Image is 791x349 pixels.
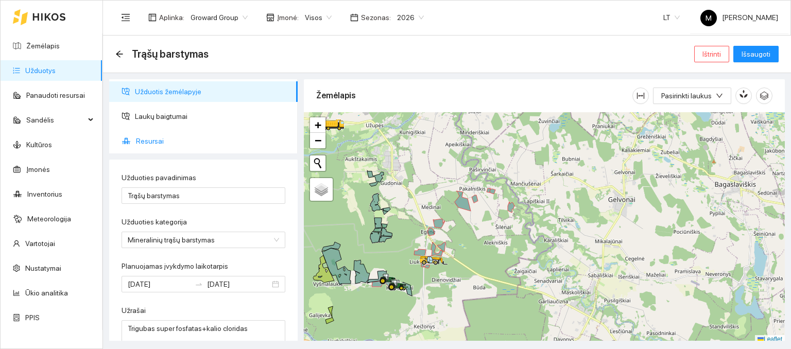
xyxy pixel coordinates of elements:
[195,280,203,288] span: to
[310,117,325,133] a: Zoom in
[25,239,55,248] a: Vartotojai
[25,313,40,322] a: PPIS
[191,10,248,25] span: Groward Group
[135,106,289,127] span: Laukų baigtumai
[266,13,274,22] span: shop
[758,336,782,343] a: Leaflet
[27,215,71,223] a: Meteorologija
[122,305,146,316] label: Užrašai
[25,289,68,297] a: Ūkio analitika
[122,261,228,272] label: Planuojamas įvykdymo laikotarpis
[26,91,85,99] a: Panaudoti resursai
[310,178,333,201] a: Layers
[310,155,325,171] button: Initiate a new search
[742,48,770,60] span: Išsaugoti
[25,264,61,272] a: Nustatymai
[305,10,332,25] span: Visos
[350,13,358,22] span: calendar
[361,12,391,23] span: Sezonas :
[706,10,712,26] span: M
[121,13,130,22] span: menu-fold
[632,88,649,104] button: column-width
[122,172,196,183] label: Užduoties pavadinimas
[315,118,321,131] span: +
[122,217,187,228] label: Užduoties kategorija
[26,141,52,149] a: Kultūros
[195,280,203,288] span: swap-right
[27,190,62,198] a: Inventorius
[136,131,289,151] span: Resursai
[702,48,721,60] span: Ištrinti
[26,42,60,50] a: Žemėlapis
[148,13,157,22] span: layout
[310,133,325,148] a: Zoom out
[115,50,124,59] div: Atgal
[26,110,85,130] span: Sandėlis
[633,92,648,100] span: column-width
[159,12,184,23] span: Aplinka :
[716,92,723,100] span: down
[653,88,731,104] button: Pasirinkti laukusdown
[694,46,729,62] button: Ištrinti
[663,10,680,25] span: LT
[115,7,136,28] button: menu-fold
[128,278,191,290] input: Planuojamas įvykdymo laikotarpis
[115,50,124,58] span: arrow-left
[122,187,285,204] input: Užduoties pavadinimas
[700,13,778,22] span: [PERSON_NAME]
[26,165,50,173] a: Įmonės
[315,134,321,147] span: −
[135,81,289,102] span: Užduotis žemėlapyje
[661,90,712,101] span: Pasirinkti laukus
[207,278,270,290] input: Pabaigos data
[733,46,779,62] button: Išsaugoti
[397,10,424,25] span: 2026
[132,46,209,62] span: Trąšų barstymas
[316,81,632,110] div: Žemėlapis
[277,12,299,23] span: Įmonė :
[25,66,56,75] a: Užduotys
[128,232,279,248] span: Mineralinių trąšų barstymas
